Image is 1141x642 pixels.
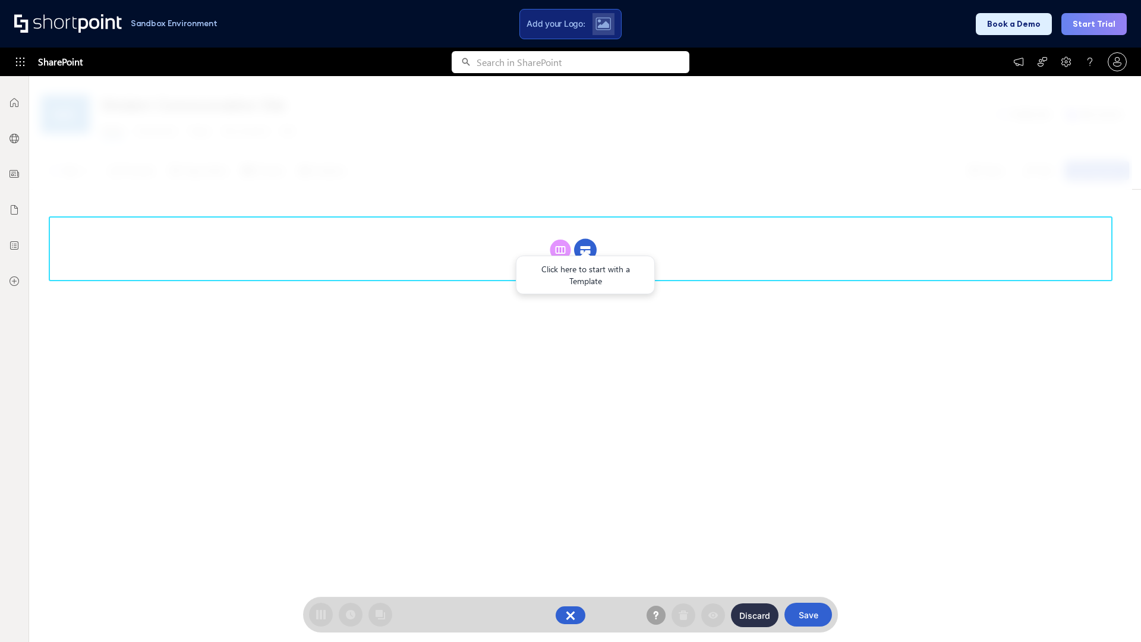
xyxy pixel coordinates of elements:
[477,51,689,73] input: Search in SharePoint
[38,48,83,76] span: SharePoint
[784,603,832,627] button: Save
[976,13,1052,35] button: Book a Demo
[1061,13,1127,35] button: Start Trial
[131,20,218,27] h1: Sandbox Environment
[595,17,611,30] img: Upload logo
[731,603,778,627] button: Discard
[527,18,585,29] span: Add your Logo:
[1082,585,1141,642] iframe: Chat Widget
